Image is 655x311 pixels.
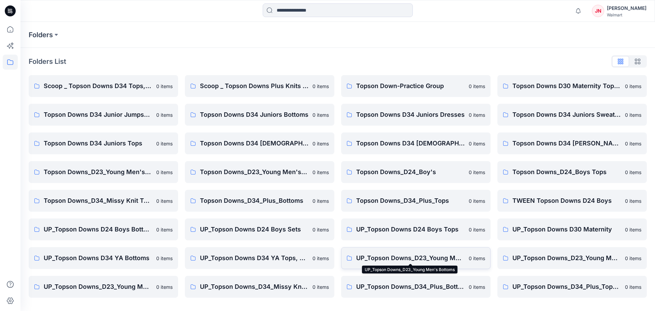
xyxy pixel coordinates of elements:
[312,83,329,90] p: 0 items
[185,276,334,298] a: UP_Topson Downs_D34_Missy Knit Tops0 items
[512,225,621,234] p: UP_Topson Downs D30 Maternity
[497,132,647,154] a: Topson Downs D34 [PERSON_NAME]0 items
[29,161,178,183] a: Topson Downs_D23_Young Men's Bottoms0 items
[607,12,646,17] div: Walmart
[44,81,152,91] p: Scoop _ Topson Downs D34 Tops, Dresses and Sets
[341,247,491,269] a: UP_Topson Downs_D23_Young Men's Bottoms0 items
[497,276,647,298] a: UP_Topson Downs_D34_Plus_Tops Sweaters Dresses0 items
[185,75,334,97] a: Scoop _ Topson Downs Plus Knits / Woven0 items
[341,132,491,154] a: Topson Downs D34 [DEMOGRAPHIC_DATA] Woven Tops0 items
[592,5,604,17] div: JN
[156,197,173,204] p: 0 items
[469,226,485,233] p: 0 items
[512,139,621,148] p: Topson Downs D34 [PERSON_NAME]
[29,56,66,67] p: Folders List
[469,111,485,118] p: 0 items
[44,139,152,148] p: Topson Downs D34 Juniors Tops
[356,167,465,177] p: Topson Downs_D24_Boy's
[44,196,152,206] p: Topson Downs_D34_Missy Knit Tops
[156,83,173,90] p: 0 items
[200,225,308,234] p: UP_Topson Downs D24 Boys Sets
[469,169,485,176] p: 0 items
[625,169,641,176] p: 0 items
[497,75,647,97] a: Topson Downs D30 Maternity Tops/Bottoms0 items
[156,169,173,176] p: 0 items
[29,276,178,298] a: UP_Topson Downs_D23_Young Men's Tops0 items
[356,225,465,234] p: UP_Topson Downs D24 Boys Tops
[200,139,308,148] p: Topson Downs D34 [DEMOGRAPHIC_DATA] Dresses
[341,218,491,240] a: UP_Topson Downs D24 Boys Tops0 items
[185,161,334,183] a: Topson Downs_D23_Young Men's Tops0 items
[29,132,178,154] a: Topson Downs D34 Juniors Tops0 items
[44,167,152,177] p: Topson Downs_D23_Young Men's Bottoms
[356,196,465,206] p: Topson Downs_D34_Plus_Tops
[497,190,647,212] a: TWEEN Topson Downs D24 Boys0 items
[312,111,329,118] p: 0 items
[625,111,641,118] p: 0 items
[497,218,647,240] a: UP_Topson Downs D30 Maternity0 items
[185,218,334,240] a: UP_Topson Downs D24 Boys Sets0 items
[185,104,334,126] a: Topson Downs D34 Juniors Bottoms0 items
[512,282,621,292] p: UP_Topson Downs_D34_Plus_Tops Sweaters Dresses
[356,139,465,148] p: Topson Downs D34 [DEMOGRAPHIC_DATA] Woven Tops
[469,83,485,90] p: 0 items
[625,140,641,147] p: 0 items
[29,30,53,40] a: Folders
[356,81,465,91] p: Topson Down-Practice Group
[497,161,647,183] a: Topson Downs_D24_Boys Tops0 items
[200,253,308,263] p: UP_Topson Downs D34 YA Tops, Dresses and Sets
[625,83,641,90] p: 0 items
[625,226,641,233] p: 0 items
[312,255,329,262] p: 0 items
[341,75,491,97] a: Topson Down-Practice Group0 items
[469,197,485,204] p: 0 items
[29,190,178,212] a: Topson Downs_D34_Missy Knit Tops0 items
[341,161,491,183] a: Topson Downs_D24_Boy's0 items
[512,167,621,177] p: Topson Downs_D24_Boys Tops
[625,255,641,262] p: 0 items
[469,140,485,147] p: 0 items
[200,196,308,206] p: Topson Downs_D34_Plus_Bottoms
[341,276,491,298] a: UP_Topson Downs_D34_Plus_Bottoms0 items
[469,255,485,262] p: 0 items
[44,282,152,292] p: UP_Topson Downs_D23_Young Men's Tops
[200,167,308,177] p: Topson Downs_D23_Young Men's Tops
[512,110,621,119] p: Topson Downs D34 Juniors Sweaters
[356,282,465,292] p: UP_Topson Downs_D34_Plus_Bottoms
[625,197,641,204] p: 0 items
[156,255,173,262] p: 0 items
[356,253,465,263] p: UP_Topson Downs_D23_Young Men's Bottoms
[44,225,152,234] p: UP_Topson Downs D24 Boys Bottoms
[29,247,178,269] a: UP_Topson Downs D34 YA Bottoms0 items
[185,132,334,154] a: Topson Downs D34 [DEMOGRAPHIC_DATA] Dresses0 items
[312,140,329,147] p: 0 items
[156,283,173,291] p: 0 items
[625,283,641,291] p: 0 items
[185,247,334,269] a: UP_Topson Downs D34 YA Tops, Dresses and Sets0 items
[469,283,485,291] p: 0 items
[341,104,491,126] a: Topson Downs D34 Juniors Dresses0 items
[356,110,465,119] p: Topson Downs D34 Juniors Dresses
[512,253,621,263] p: UP_Topson Downs_D23_Young Men's Outerwear
[200,81,308,91] p: Scoop _ Topson Downs Plus Knits / Woven
[312,283,329,291] p: 0 items
[185,190,334,212] a: Topson Downs_D34_Plus_Bottoms0 items
[312,169,329,176] p: 0 items
[29,104,178,126] a: Topson Downs D34 Junior Jumpsuits & Rompers0 items
[512,81,621,91] p: Topson Downs D30 Maternity Tops/Bottoms
[156,111,173,118] p: 0 items
[497,247,647,269] a: UP_Topson Downs_D23_Young Men's Outerwear0 items
[29,75,178,97] a: Scoop _ Topson Downs D34 Tops, Dresses and Sets0 items
[29,218,178,240] a: UP_Topson Downs D24 Boys Bottoms0 items
[497,104,647,126] a: Topson Downs D34 Juniors Sweaters0 items
[156,140,173,147] p: 0 items
[200,110,308,119] p: Topson Downs D34 Juniors Bottoms
[312,226,329,233] p: 0 items
[44,110,152,119] p: Topson Downs D34 Junior Jumpsuits & Rompers
[44,253,152,263] p: UP_Topson Downs D34 YA Bottoms
[156,226,173,233] p: 0 items
[200,282,308,292] p: UP_Topson Downs_D34_Missy Knit Tops
[607,4,646,12] div: [PERSON_NAME]
[512,196,621,206] p: TWEEN Topson Downs D24 Boys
